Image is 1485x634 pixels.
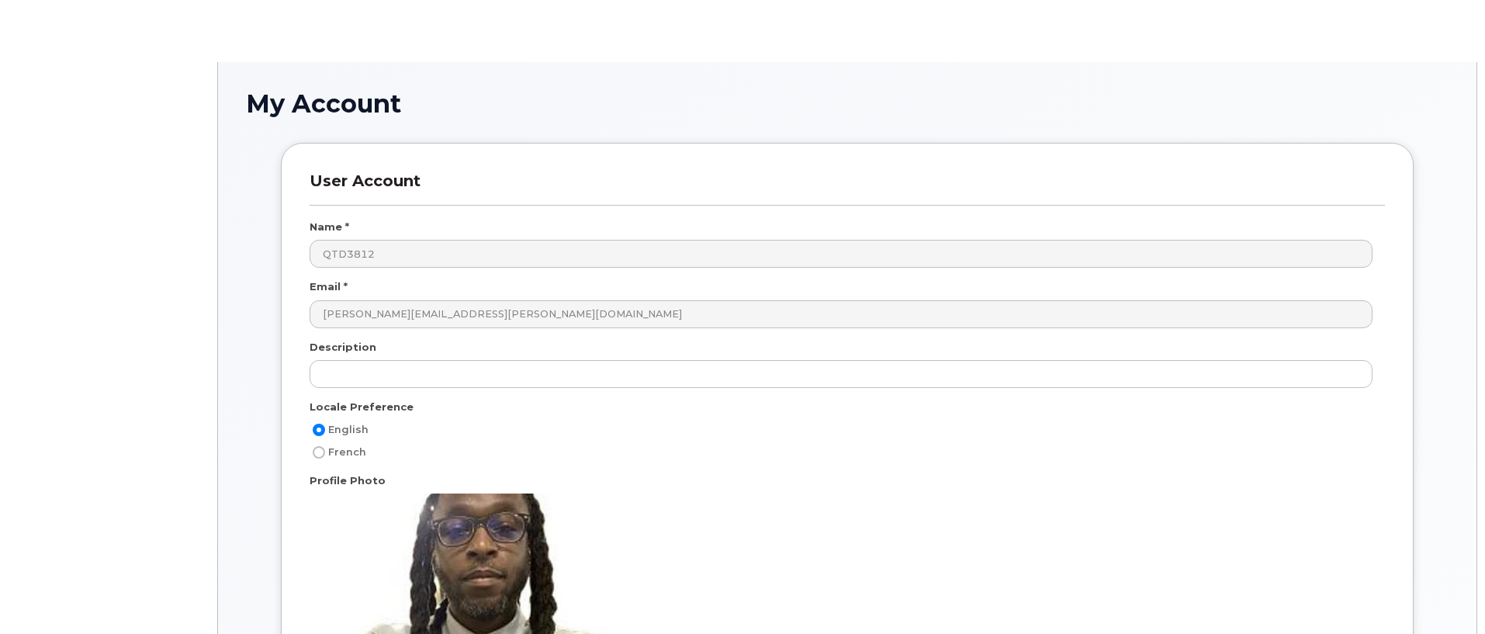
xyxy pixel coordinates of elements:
[328,446,366,458] span: French
[310,340,376,355] label: Description
[313,424,325,436] input: English
[310,279,348,294] label: Email *
[310,473,386,488] label: Profile Photo
[328,424,369,435] span: English
[246,90,1449,117] h1: My Account
[310,171,1385,205] h3: User Account
[310,220,349,234] label: Name *
[313,446,325,459] input: French
[310,400,414,414] label: Locale Preference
